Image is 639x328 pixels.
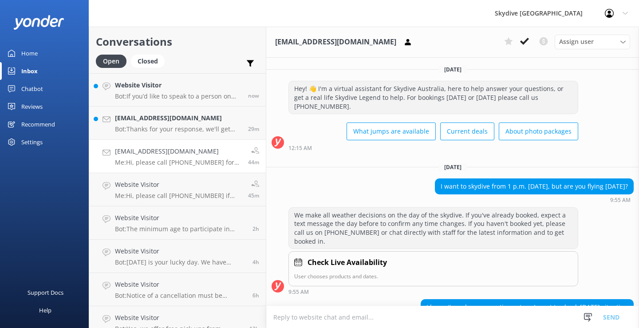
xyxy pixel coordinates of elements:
[39,301,51,319] div: Help
[115,125,241,133] p: Bot: Thanks for your response, we'll get back to you as soon as we can during opening hours.
[248,92,259,99] span: Sep 20 2025 11:49am (UTC +10:00) Australia/Brisbane
[21,115,55,133] div: Recommend
[115,158,241,166] p: Me: Hi, please call [PHONE_NUMBER] for any information regarding weather and Skdiving, Blue Skies
[289,208,578,249] div: We make all weather decisions on the day of the skydive. If you've already booked, expect a text ...
[288,288,578,295] div: Sep 20 2025 09:55am (UTC +10:00) Australia/Brisbane
[89,206,266,240] a: Website VisitorBot:The minimum age to participate in skydiving is [DEMOGRAPHIC_DATA]. Anyone unde...
[115,146,241,156] h4: [EMAIL_ADDRESS][DOMAIN_NAME]
[115,80,241,90] h4: Website Visitor
[610,198,631,203] strong: 9:55 AM
[115,246,246,256] h4: Website Visitor
[559,37,594,47] span: Assign user
[115,213,246,223] h4: Website Visitor
[288,145,578,151] div: Sep 17 2025 12:15am (UTC +10:00) Australia/Brisbane
[440,123,494,140] button: Current deals
[115,192,241,200] p: Me: Hi, please call [PHONE_NUMBER] if you have questions regarding any booking. Blue Skies
[115,292,246,300] p: Bot: Notice of a cancellation must be provided by email to SA Reservations at [EMAIL_ADDRESS][DOM...
[115,92,241,100] p: Bot: If you’d like to speak to a person on the Skydive Australia team, please call [PHONE_NUMBER]...
[115,113,241,123] h4: [EMAIL_ADDRESS][DOMAIN_NAME]
[21,98,43,115] div: Reviews
[89,140,266,173] a: [EMAIL_ADDRESS][DOMAIN_NAME]Me:Hi, please call [PHONE_NUMBER] for any information regarding weath...
[28,284,63,301] div: Support Docs
[96,33,259,50] h2: Conversations
[248,192,259,199] span: Sep 20 2025 11:04am (UTC +10:00) Australia/Brisbane
[248,158,259,166] span: Sep 20 2025 11:05am (UTC +10:00) Australia/Brisbane
[21,133,43,151] div: Settings
[288,289,309,295] strong: 9:55 AM
[21,44,38,62] div: Home
[248,125,259,133] span: Sep 20 2025 11:20am (UTC +10:00) Australia/Brisbane
[499,123,578,140] button: About photo packages
[275,36,396,48] h3: [EMAIL_ADDRESS][DOMAIN_NAME]
[115,313,243,323] h4: Website Visitor
[288,146,312,151] strong: 12:15 AM
[347,123,436,140] button: What jumps are available
[89,73,266,107] a: Website VisitorBot:If you’d like to speak to a person on the Skydive Australia team, please call ...
[439,66,467,73] span: [DATE]
[308,257,387,269] h4: Check Live Availability
[96,55,126,68] div: Open
[89,107,266,140] a: [EMAIL_ADDRESS][DOMAIN_NAME]Bot:Thanks for your response, we'll get back to you as soon as we can...
[252,225,259,233] span: Sep 20 2025 09:06am (UTC +10:00) Australia/Brisbane
[115,280,246,289] h4: Website Visitor
[89,240,266,273] a: Website VisitorBot:[DATE] is your lucky day. We have exclusive offers when you book direct! Visit...
[435,197,634,203] div: Sep 20 2025 09:55am (UTC +10:00) Australia/Brisbane
[115,180,241,190] h4: Website Visitor
[435,179,633,194] div: I want to skydive from 1 p.m. [DATE], but are you flying [DATE]?
[131,55,165,68] div: Closed
[439,163,467,171] span: [DATE]
[115,258,246,266] p: Bot: [DATE] is your lucky day. We have exclusive offers when you book direct! Visit our specials ...
[96,56,131,66] a: Open
[115,225,246,233] p: Bot: The minimum age to participate in skydiving is [DEMOGRAPHIC_DATA]. Anyone under the age of [...
[131,56,169,66] a: Closed
[252,258,259,266] span: Sep 20 2025 07:12am (UTC +10:00) Australia/Brisbane
[89,273,266,306] a: Website VisitorBot:Notice of a cancellation must be provided by email to SA Reservations at [EMAI...
[21,62,38,80] div: Inbox
[252,292,259,299] span: Sep 20 2025 05:23am (UTC +10:00) Australia/Brisbane
[13,15,64,30] img: yonder-white-logo.png
[421,300,633,315] div: I haven't made a reservation yet, so I want to check [DATE] situation
[294,272,572,281] p: User chooses products and dates.
[555,35,630,49] div: Assign User
[89,173,266,206] a: Website VisitorMe:Hi, please call [PHONE_NUMBER] if you have questions regarding any booking. Blu...
[289,81,578,114] div: Hey! 👋 I'm a virtual assistant for Skydive Australia, here to help answer your questions, or get ...
[21,80,43,98] div: Chatbot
